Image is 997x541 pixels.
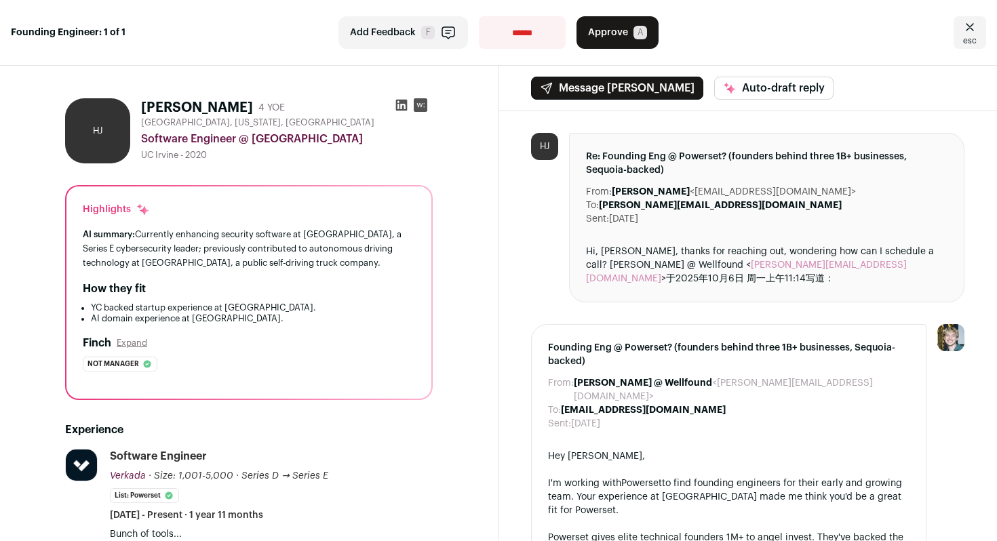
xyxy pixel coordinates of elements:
div: Currently enhancing security software at [GEOGRAPHIC_DATA], a Series E cybersecurity leader; prev... [83,227,415,270]
li: List: Powerset [110,488,179,503]
dt: Sent: [548,417,571,430]
span: AI summary: [83,230,135,239]
h2: Finch [83,335,111,351]
span: F [421,26,435,39]
span: Series D → Series E [241,471,328,481]
div: UC Irvine - 2020 [141,150,433,161]
dd: [DATE] [609,212,638,226]
dt: From: [548,376,574,403]
button: Expand [117,338,147,348]
h1: [PERSON_NAME] [141,98,253,117]
button: Add Feedback F [338,16,468,49]
div: 4 YOE [258,101,285,115]
li: YC backed startup experience at [GEOGRAPHIC_DATA]. [91,302,415,313]
span: Founding Eng @ Powerset? (founders behind three 1B+ businesses, Sequoia-backed) [548,341,910,368]
div: I'm working with to find founding engineers for their early and growing team. Your experience at ... [548,477,910,517]
li: AI domain experience at [GEOGRAPHIC_DATA]. [91,313,415,324]
span: A [633,26,647,39]
h2: How they fit [83,281,146,297]
div: Software Engineer @ [GEOGRAPHIC_DATA] [141,131,433,147]
div: Hi, [PERSON_NAME], thanks for reaching out, wondering how can I schedule a call? [PERSON_NAME] @ ... [586,245,947,285]
dt: To: [548,403,561,417]
div: HJ [65,98,130,163]
div: Software Engineer [110,449,207,464]
button: Approve A [576,16,659,49]
dt: Sent: [586,212,609,226]
span: Verkada [110,471,146,481]
img: 6494470-medium_jpg [937,324,964,351]
span: · [236,469,239,483]
a: Powerset [621,479,662,488]
dd: [DATE] [571,417,600,430]
dd: <[EMAIL_ADDRESS][DOMAIN_NAME]> [612,185,856,199]
span: Approve [588,26,628,39]
div: Highlights [83,203,150,216]
dt: To: [586,199,599,212]
span: [DATE] - Present · 1 year 11 months [110,508,263,522]
b: [PERSON_NAME][EMAIL_ADDRESS][DOMAIN_NAME] [599,201,842,210]
button: Auto-draft reply [714,77,834,100]
button: Message [PERSON_NAME] [531,77,703,100]
div: HJ [531,133,558,160]
dt: From: [586,185,612,199]
span: Hey [PERSON_NAME], [548,452,645,461]
h2: Experience [65,422,433,438]
dd: <[PERSON_NAME][EMAIL_ADDRESS][DOMAIN_NAME]> [574,376,910,403]
span: · Size: 1,001-5,000 [149,471,233,481]
img: c4eb84660e6b8cb6c44c9834f0c80a304f867b398442e81ee31fb41b747d40b8.jpg [66,449,97,481]
b: [EMAIL_ADDRESS][DOMAIN_NAME] [561,405,726,415]
b: [PERSON_NAME] [612,187,690,197]
span: esc [963,35,977,46]
span: Re: Founding Eng @ Powerset? (founders behind three 1B+ businesses, Sequoia-backed) [586,150,947,177]
span: Add Feedback [350,26,416,39]
span: Not manager [87,357,139,371]
span: [GEOGRAPHIC_DATA], [US_STATE], [GEOGRAPHIC_DATA] [141,117,374,128]
a: Close [954,16,986,49]
strong: Founding Engineer: 1 of 1 [11,26,125,39]
b: [PERSON_NAME] @ Wellfound [574,378,712,388]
